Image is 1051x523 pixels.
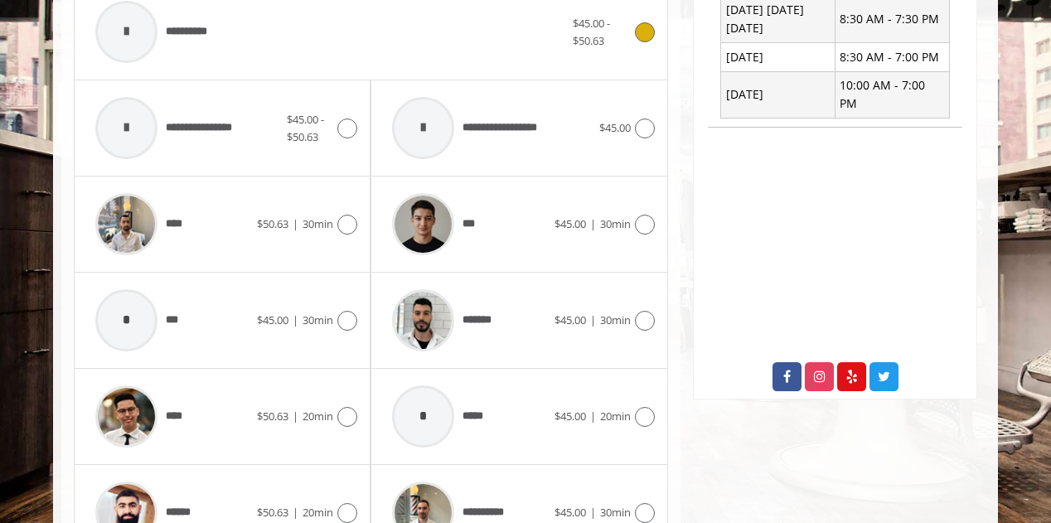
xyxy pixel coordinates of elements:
[303,216,333,231] span: 30min
[590,505,596,520] span: |
[293,409,298,424] span: |
[835,71,949,119] td: 10:00 AM - 7:00 PM
[590,312,596,327] span: |
[293,312,298,327] span: |
[599,120,631,135] span: $45.00
[721,43,835,71] td: [DATE]
[835,43,949,71] td: 8:30 AM - 7:00 PM
[555,409,586,424] span: $45.00
[555,505,586,520] span: $45.00
[293,216,298,231] span: |
[600,505,631,520] span: 30min
[555,216,586,231] span: $45.00
[257,505,288,520] span: $50.63
[555,312,586,327] span: $45.00
[303,312,333,327] span: 30min
[303,505,333,520] span: 20min
[573,16,610,48] span: $45.00 - $50.63
[600,312,631,327] span: 30min
[257,312,288,327] span: $45.00
[721,71,835,119] td: [DATE]
[600,409,631,424] span: 20min
[293,505,298,520] span: |
[600,216,631,231] span: 30min
[590,409,596,424] span: |
[257,216,288,231] span: $50.63
[303,409,333,424] span: 20min
[287,112,324,144] span: $45.00 - $50.63
[590,216,596,231] span: |
[257,409,288,424] span: $50.63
